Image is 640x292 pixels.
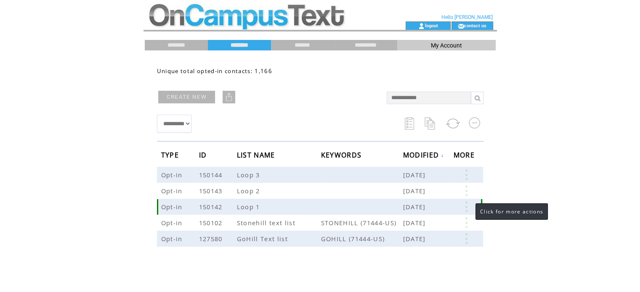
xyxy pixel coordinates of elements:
[237,234,290,243] span: GoHill Text list
[199,152,209,157] a: ID
[237,148,277,164] span: LIST NAME
[458,23,464,29] img: contact_us_icon.gif
[161,218,185,227] span: Opt-in
[403,148,441,164] span: MODIFIED
[225,93,233,101] img: upload.png
[237,203,262,211] span: Loop 1
[161,234,185,243] span: Opt-in
[403,234,428,243] span: [DATE]
[321,218,403,227] span: STONEHILL (71444-US)
[418,23,425,29] img: account_icon.gif
[441,14,493,20] span: Hello [PERSON_NAME]
[161,152,181,157] a: TYPE
[431,42,462,49] span: My Account
[403,153,444,158] a: MODIFIED↓
[161,171,185,179] span: Opt-in
[161,148,181,164] span: TYPE
[158,91,215,103] a: CREATE NEW
[237,187,262,195] span: Loop 2
[161,203,185,211] span: Opt-in
[403,171,428,179] span: [DATE]
[157,67,272,75] span: Unique total opted-in contacts: 1,166
[321,234,403,243] span: GOHILL (71444-US)
[403,187,428,195] span: [DATE]
[454,148,477,164] span: MORE
[199,218,225,227] span: 150102
[237,218,297,227] span: Stonehill text list
[199,187,225,195] span: 150143
[199,203,225,211] span: 150142
[199,171,225,179] span: 150144
[321,152,364,157] a: KEYWORDS
[321,148,364,164] span: KEYWORDS
[480,208,543,215] span: Click for more actions
[199,148,209,164] span: ID
[237,171,262,179] span: Loop 3
[199,234,225,243] span: 127580
[161,187,185,195] span: Opt-in
[403,203,428,211] span: [DATE]
[403,218,428,227] span: [DATE]
[425,23,438,28] a: logout
[237,152,277,157] a: LIST NAME
[464,23,486,28] a: contact us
